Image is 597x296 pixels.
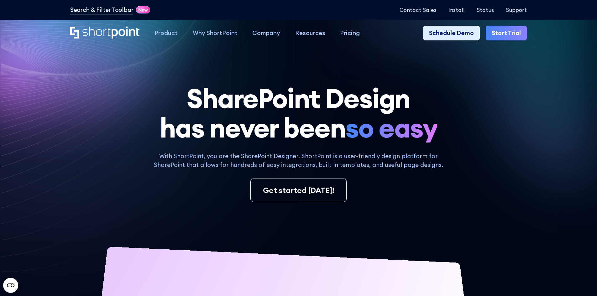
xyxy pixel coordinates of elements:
[147,26,185,41] a: Product
[486,26,527,41] a: Start Trial
[566,266,597,296] iframe: Chat Widget
[345,113,437,143] span: so easy
[70,84,527,143] h1: SharePoint Design has never been
[448,7,465,13] a: Install
[245,26,288,41] a: Company
[477,7,494,13] a: Status
[295,29,325,38] div: Resources
[288,26,333,41] a: Resources
[3,278,18,293] button: Open CMP widget
[340,29,360,38] div: Pricing
[252,29,280,38] div: Company
[193,29,238,38] div: Why ShortPoint
[400,7,437,13] a: Contact Sales
[70,27,139,39] a: Home
[185,26,245,41] a: Why ShortPoint
[250,179,346,202] a: Get started [DATE]!
[154,29,178,38] div: Product
[147,152,449,169] p: With ShortPoint, you are the SharePoint Designer. ShortPoint is a user-friendly design platform f...
[333,26,368,41] a: Pricing
[263,185,334,196] div: Get started [DATE]!
[506,7,527,13] a: Support
[423,26,480,41] a: Schedule Demo
[70,5,134,14] a: Search & Filter Toolbar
